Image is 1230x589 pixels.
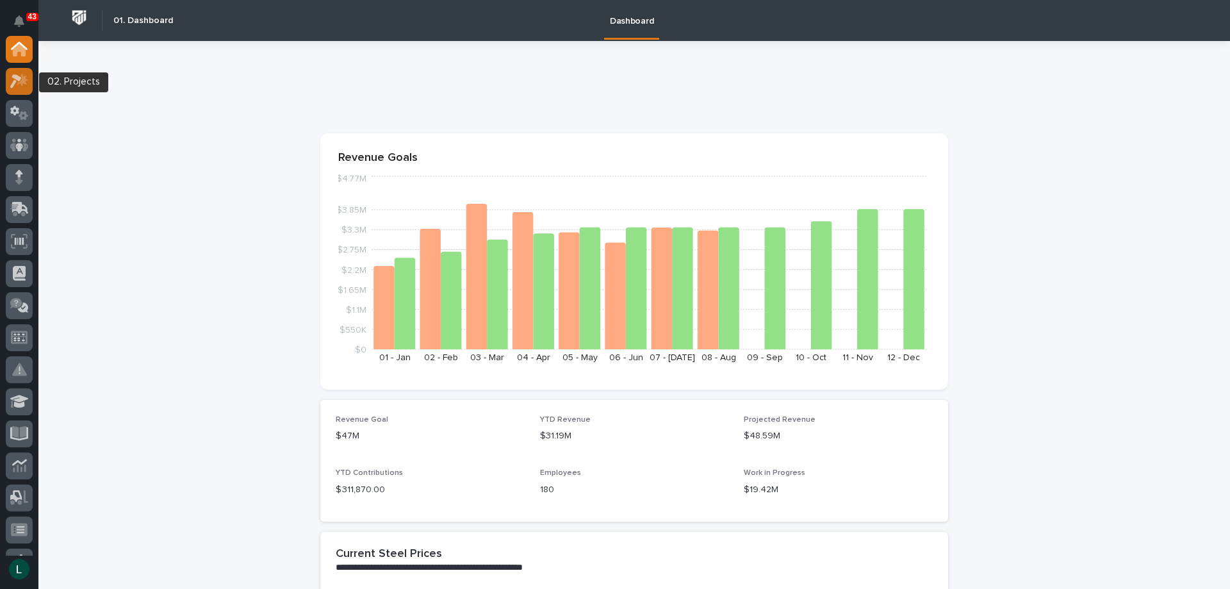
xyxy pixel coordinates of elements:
text: 09 - Sep [747,353,783,362]
span: Revenue Goal [336,416,388,424]
p: $ 311,870.00 [336,483,525,497]
h2: Current Steel Prices [336,547,442,561]
tspan: $3.3M [341,226,366,235]
h2: 01. Dashboard [113,15,173,26]
tspan: $4.77M [336,174,366,183]
tspan: $1.1M [346,305,366,314]
div: Notifications43 [16,15,33,36]
p: $48.59M [744,429,933,443]
tspan: $2.75M [337,245,366,254]
p: $31.19M [540,429,729,443]
tspan: $1.65M [338,285,366,294]
text: 12 - Dec [887,353,920,362]
p: Revenue Goals [338,151,930,165]
span: Employees [540,469,581,477]
tspan: $0 [355,345,366,354]
text: 04 - Apr [517,353,550,362]
span: Work in Progress [744,469,805,477]
text: 10 - Oct [796,353,826,362]
p: $47M [336,429,525,443]
p: $19.42M [744,483,933,497]
text: 05 - May [562,353,598,362]
tspan: $550K [340,325,366,334]
p: 180 [540,483,729,497]
button: Notifications [6,8,33,35]
tspan: $2.2M [341,265,366,274]
img: Workspace Logo [67,6,91,29]
span: Projected Revenue [744,416,816,424]
span: YTD Contributions [336,469,403,477]
tspan: $3.85M [336,206,366,215]
span: YTD Revenue [540,416,591,424]
text: 03 - Mar [470,353,504,362]
text: 08 - Aug [701,353,736,362]
text: 02 - Feb [424,353,458,362]
text: 06 - Jun [609,353,643,362]
p: 43 [28,12,37,21]
text: 11 - Nov [842,353,873,362]
text: 01 - Jan [379,353,411,362]
button: users-avatar [6,556,33,583]
text: 07 - [DATE] [650,353,695,362]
